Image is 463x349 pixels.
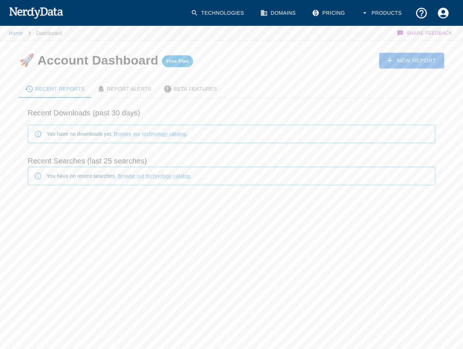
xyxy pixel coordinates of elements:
h6: Recent Searches (last 25 searches) [28,155,435,167]
a: Free Plan [162,53,193,67]
a: Home [9,30,23,36]
div: You have no downloads yet. . [47,127,188,141]
button: Share Feedback [396,26,454,41]
h6: Recent Downloads (past 30 days) [28,107,435,119]
button: Account Settings [432,2,454,24]
a: Domains [256,2,302,24]
nav: breadcrumb [9,26,62,41]
div: You have no recent searches. . [47,169,192,183]
img: NerdyData.com [9,5,63,20]
div: Beta Features [163,84,217,93]
a: Pricing [308,2,351,24]
a: Technologies [186,2,250,24]
p: Dashboard [36,30,62,37]
div: Recent Reports [25,84,85,93]
span: Free Plan [162,58,193,64]
div: Report Alerts [97,84,152,93]
button: Products [357,2,408,24]
button: Support and Documentation [411,2,432,24]
a: Browse our technology catalog [118,173,190,179]
h4: 🚀 Account Dashboard [19,53,193,67]
a: Browse our technology catalog [114,131,186,137]
a: New Report [379,53,444,68]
